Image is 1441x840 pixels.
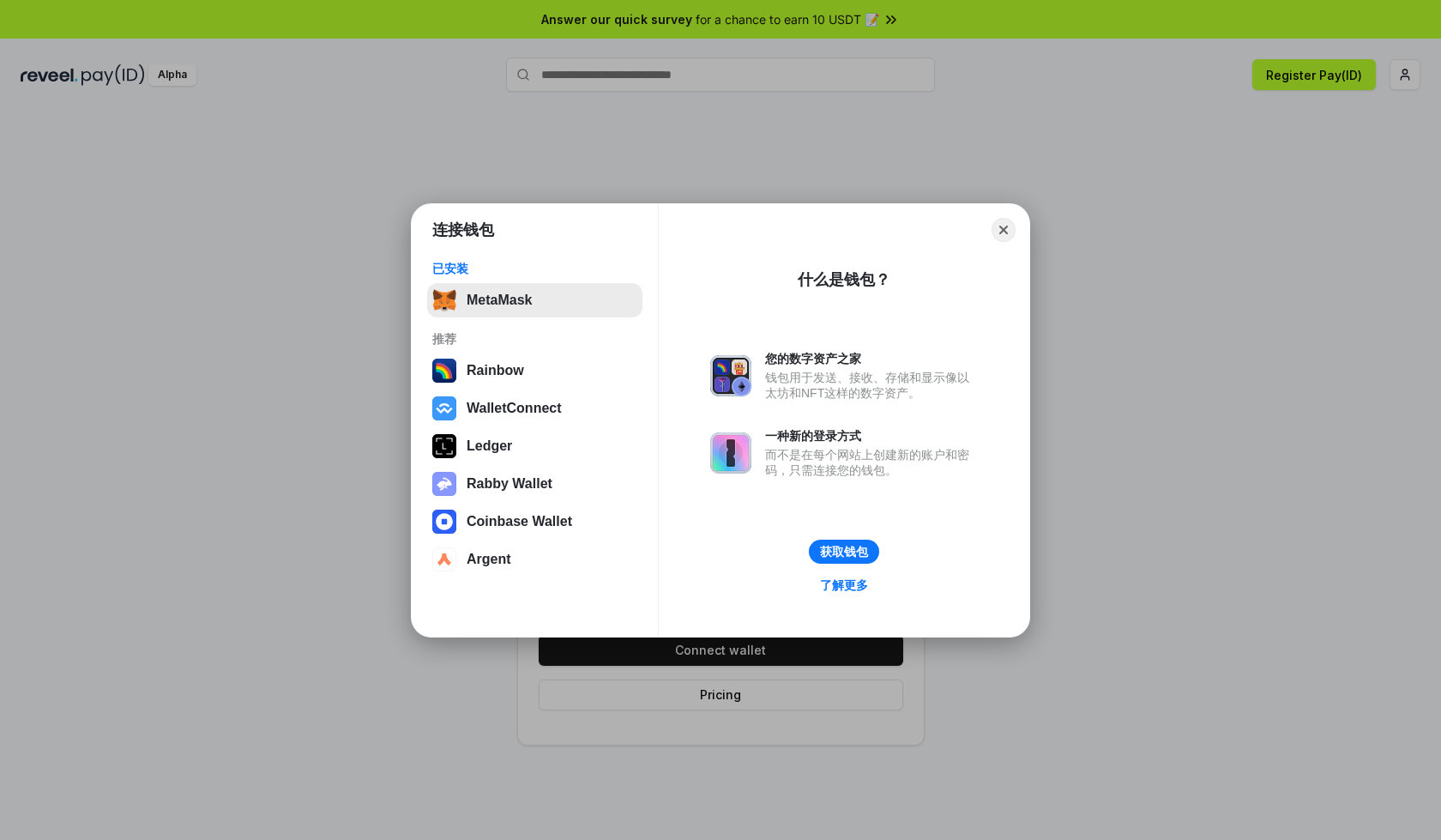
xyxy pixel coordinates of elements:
[765,447,978,478] div: 而不是在每个网站上创建新的账户和密码，只需连接您的钱包。
[432,434,456,458] img: svg+xml,%3Csvg%20xmlns%3D%22http%3A%2F%2Fwww.w3.org%2F2000%2Fsvg%22%20width%3D%2228%22%20height%3...
[427,467,642,501] button: Rabby Wallet
[798,269,890,290] div: 什么是钱包？
[467,476,552,492] div: Rabby Wallet
[710,432,751,474] img: svg+xml,%3Csvg%20xmlns%3D%22http%3A%2F%2Fwww.w3.org%2F2000%2Fsvg%22%20fill%3D%22none%22%20viewBox...
[820,577,868,593] div: 了解更多
[427,542,642,577] button: Argent
[427,283,642,317] button: MetaMask
[467,552,511,567] div: Argent
[432,220,494,240] h1: 连接钱包
[432,359,456,383] img: svg+xml,%3Csvg%20width%3D%22120%22%20height%3D%22120%22%20viewBox%3D%220%200%20120%20120%22%20fil...
[765,370,978,401] div: 钱包用于发送、接收、存储和显示像以太坊和NFT这样的数字资产。
[467,514,572,529] div: Coinbase Wallet
[432,510,456,534] img: svg+xml,%3Csvg%20width%3D%2228%22%20height%3D%2228%22%20viewBox%3D%220%200%2028%2028%22%20fill%3D...
[820,544,868,559] div: 获取钱包
[710,355,751,396] img: svg+xml,%3Csvg%20xmlns%3D%22http%3A%2F%2Fwww.w3.org%2F2000%2Fsvg%22%20fill%3D%22none%22%20viewBox...
[810,574,878,596] a: 了解更多
[467,363,524,378] div: Rainbow
[432,288,456,312] img: svg+xml,%3Csvg%20fill%3D%22none%22%20height%3D%2233%22%20viewBox%3D%220%200%2035%2033%22%20width%...
[432,331,637,347] div: 推荐
[467,438,512,454] div: Ledger
[432,472,456,496] img: svg+xml,%3Csvg%20xmlns%3D%22http%3A%2F%2Fwww.w3.org%2F2000%2Fsvg%22%20fill%3D%22none%22%20viewBox...
[809,540,879,564] button: 获取钱包
[427,354,642,388] button: Rainbow
[427,391,642,426] button: WalletConnect
[992,218,1016,242] button: Close
[432,396,456,420] img: svg+xml,%3Csvg%20width%3D%2228%22%20height%3D%2228%22%20viewBox%3D%220%200%2028%2028%22%20fill%3D...
[427,505,642,539] button: Coinbase Wallet
[427,429,642,463] button: Ledger
[467,293,532,308] div: MetaMask
[765,351,978,366] div: 您的数字资产之家
[432,261,637,276] div: 已安装
[432,547,456,571] img: svg+xml,%3Csvg%20width%3D%2228%22%20height%3D%2228%22%20viewBox%3D%220%200%2028%2028%22%20fill%3D...
[467,401,562,416] div: WalletConnect
[765,428,978,444] div: 一种新的登录方式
